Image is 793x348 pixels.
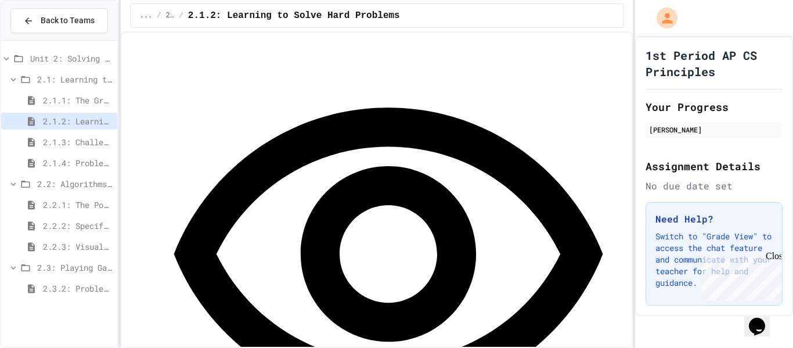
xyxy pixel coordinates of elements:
[37,261,113,274] span: 2.3: Playing Games
[644,5,680,31] div: My Account
[649,124,779,135] div: [PERSON_NAME]
[646,158,783,174] h2: Assignment Details
[744,302,781,336] iframe: chat widget
[43,136,113,148] span: 2.1.3: Challenge Problem - The Bridge
[10,8,108,33] button: Back to Teams
[43,157,113,169] span: 2.1.4: Problem Solving Practice
[43,94,113,106] span: 2.1.1: The Growth Mindset
[646,99,783,115] h2: Your Progress
[43,115,113,127] span: 2.1.2: Learning to Solve Hard Problems
[37,178,113,190] span: 2.2: Algorithms - from Pseudocode to Flowcharts
[41,15,95,27] span: Back to Teams
[179,11,183,20] span: /
[5,5,80,74] div: Chat with us now!Close
[655,231,773,289] p: Switch to "Grade View" to access the chat feature and communicate with your teacher for help and ...
[140,11,153,20] span: ...
[30,52,113,64] span: Unit 2: Solving Problems in Computer Science
[646,179,783,193] div: No due date set
[166,11,175,20] span: 2.1: Learning to Solve Hard Problems
[188,9,400,23] span: 2.1.2: Learning to Solve Hard Problems
[655,212,773,226] h3: Need Help?
[43,282,113,295] span: 2.3.2: Problem Solving Reflection
[43,199,113,211] span: 2.2.1: The Power of Algorithms
[43,220,113,232] span: 2.2.2: Specifying Ideas with Pseudocode
[43,241,113,253] span: 2.2.3: Visualizing Logic with Flowcharts
[157,11,161,20] span: /
[37,73,113,85] span: 2.1: Learning to Solve Hard Problems
[697,251,781,300] iframe: chat widget
[646,47,783,80] h1: 1st Period AP CS Principles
